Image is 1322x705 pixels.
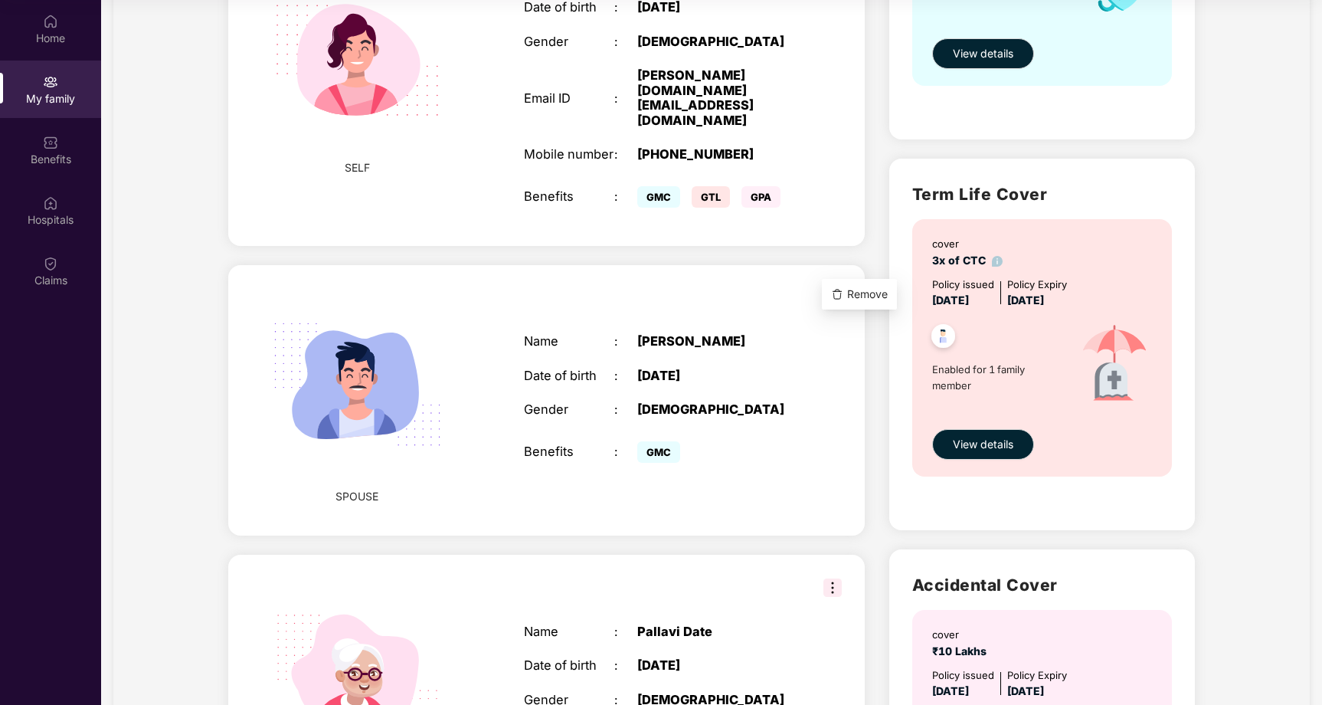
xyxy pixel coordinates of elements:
div: : [614,34,637,50]
div: : [614,147,637,162]
div: Gender [524,34,614,50]
div: Date of birth [524,369,614,384]
div: : [614,334,637,349]
div: [DATE] [637,369,796,384]
div: [DATE] [637,658,796,674]
div: Policy issued [932,667,994,684]
span: 3x of CTC [932,254,1003,267]
div: : [614,444,637,460]
img: svg+xml;base64,PHN2ZyBpZD0iRGVsZXRlLTMyeDMyIiB4bWxucz0iaHR0cDovL3d3dy53My5vcmcvMjAwMC9zdmciIHdpZH... [831,288,843,300]
img: svg+xml;base64,PHN2ZyB3aWR0aD0iMjAiIGhlaWdodD0iMjAiIHZpZXdCb3g9IjAgMCAyMCAyMCIgZmlsbD0ibm9uZSIgeG... [43,74,58,90]
div: : [614,91,637,107]
img: svg+xml;base64,PHN2ZyB3aWR0aD0iMzIiIGhlaWdodD0iMzIiIHZpZXdCb3g9IjAgMCAzMiAzMiIgZmlsbD0ibm9uZSIgeG... [823,579,842,597]
div: Benefits [524,444,614,460]
img: svg+xml;base64,PHN2ZyBpZD0iSG9tZSIgeG1sbnM9Imh0dHA6Ly93d3cudzMub3JnLzIwMDAvc3ZnIiB3aWR0aD0iMjAiIG... [43,14,58,29]
h2: Accidental Cover [912,572,1172,598]
div: : [614,658,637,674]
span: [DATE] [1007,293,1044,307]
img: icon [1062,309,1167,421]
div: Email ID [524,91,614,107]
div: Policy Expiry [1007,667,1067,684]
span: [DATE] [932,684,969,697]
div: : [614,402,637,418]
img: svg+xml;base64,PHN2ZyBpZD0iQmVuZWZpdHMiIHhtbG5zPSJodHRwOi8vd3d3LnczLm9yZy8yMDAwL3N2ZyIgd2lkdGg9Ij... [43,135,58,150]
span: GPA [741,186,780,208]
span: SELF [345,159,370,176]
div: : [614,189,637,205]
div: Name [524,625,614,640]
span: View details [953,45,1013,62]
span: [DATE] [1007,684,1044,697]
span: View details [953,436,1013,453]
img: info [992,256,1003,267]
div: [PHONE_NUMBER] [637,147,796,162]
div: Policy issued [932,277,994,293]
img: svg+xml;base64,PHN2ZyB4bWxucz0iaHR0cDovL3d3dy53My5vcmcvMjAwMC9zdmciIHdpZHRoPSIyMjQiIGhlaWdodD0iMT... [254,280,461,488]
div: [DEMOGRAPHIC_DATA] [637,34,796,50]
img: svg+xml;base64,PHN2ZyBpZD0iQ2xhaW0iIHhtbG5zPSJodHRwOi8vd3d3LnczLm9yZy8yMDAwL3N2ZyIgd2lkdGg9IjIwIi... [43,256,58,271]
span: GMC [637,186,680,208]
span: SPOUSE [335,488,378,505]
div: Name [524,334,614,349]
div: [DEMOGRAPHIC_DATA] [637,402,796,418]
span: GMC [637,441,680,463]
button: View details [932,429,1034,460]
span: [DATE] [932,293,969,307]
span: GTL [692,186,730,208]
div: Gender [524,402,614,418]
button: View details [932,38,1034,69]
div: Mobile number [524,147,614,162]
div: : [614,625,637,640]
div: cover [932,236,1003,252]
span: ₹10 Lakhs [932,644,993,657]
div: [PERSON_NAME][DOMAIN_NAME][EMAIL_ADDRESS][DOMAIN_NAME] [637,68,796,128]
div: Pallavi Date [637,625,796,640]
img: svg+xml;base64,PHN2ZyBpZD0iSG9zcGl0YWxzIiB4bWxucz0iaHR0cDovL3d3dy53My5vcmcvMjAwMC9zdmciIHdpZHRoPS... [43,195,58,211]
div: cover [932,627,993,643]
div: Date of birth [524,658,614,674]
div: [PERSON_NAME] [637,334,796,349]
div: Benefits [524,189,614,205]
img: svg+xml;base64,PHN2ZyB4bWxucz0iaHR0cDovL3d3dy53My5vcmcvMjAwMC9zdmciIHdpZHRoPSI0OC45NDMiIGhlaWdodD... [924,320,962,357]
h2: Term Life Cover [912,182,1172,207]
span: Enabled for 1 family member [932,362,1062,393]
span: Remove [847,286,888,303]
div: : [614,369,637,384]
div: Policy Expiry [1007,277,1067,293]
